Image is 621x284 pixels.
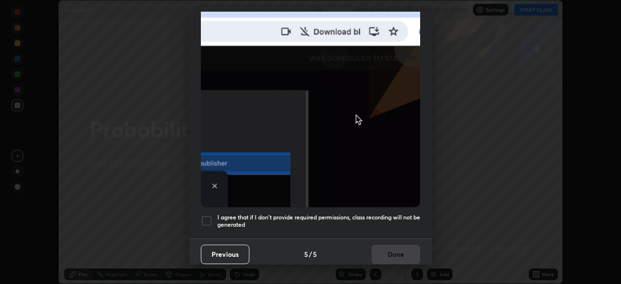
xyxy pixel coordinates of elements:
button: Previous [201,245,249,264]
h4: 5 [313,249,317,259]
h4: 5 [304,249,308,259]
h4: / [309,249,312,259]
h5: I agree that if I don't provide required permissions, class recording will not be generated [217,214,420,229]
